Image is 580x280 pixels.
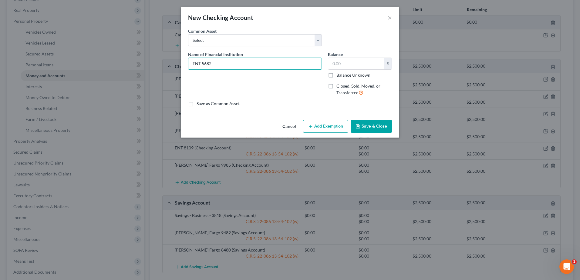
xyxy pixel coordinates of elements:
input: 0.00 [328,58,384,69]
span: Name of Financial Institution [188,52,243,57]
span: Closed, Sold, Moved, or Transferred [336,83,380,95]
span: 1 [572,259,577,264]
label: Common Asset [188,28,217,34]
iframe: Intercom live chat [559,259,574,274]
div: $ [384,58,392,69]
button: Cancel [278,121,301,133]
label: Balance Unknown [336,72,370,78]
button: Add Exemption [303,120,348,133]
div: New Checking Account [188,13,253,22]
input: Enter name... [188,58,322,69]
button: × [388,14,392,21]
label: Save as Common Asset [197,101,240,107]
button: Save & Close [351,120,392,133]
label: Balance [328,51,343,58]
